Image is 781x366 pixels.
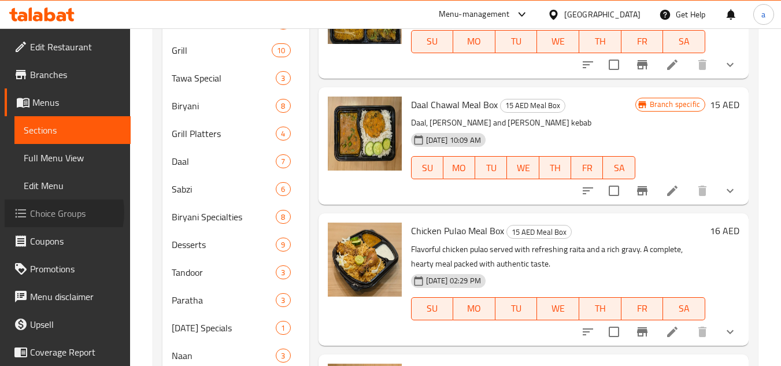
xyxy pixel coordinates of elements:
[603,156,635,179] button: SA
[411,30,454,53] button: SU
[539,156,571,179] button: TH
[416,300,449,317] span: SU
[668,33,701,50] span: SA
[626,300,659,317] span: FR
[542,33,575,50] span: WE
[276,99,290,113] div: items
[276,321,290,335] div: items
[628,51,656,79] button: Branch-specific-item
[5,61,131,88] a: Branches
[602,320,626,344] span: Select to update
[276,101,290,112] span: 8
[621,30,664,53] button: FR
[571,156,603,179] button: FR
[665,325,679,339] a: Edit menu item
[453,30,495,53] button: MO
[276,350,290,361] span: 3
[411,297,454,320] button: SU
[495,297,538,320] button: TU
[172,349,276,363] span: Naan
[761,8,765,21] span: a
[689,51,716,79] button: delete
[172,265,276,279] div: Tandoor
[716,177,744,205] button: show more
[475,156,507,179] button: TU
[501,99,565,112] span: 15 AED Meal Box
[5,338,131,366] a: Coverage Report
[411,242,705,271] p: Flavorful chicken pulao served with refreshing raita and a rich gravy. A complete, hearty meal pa...
[172,43,272,57] span: Grill
[14,172,131,199] a: Edit Menu
[162,314,309,342] div: [DATE] Specials1
[626,33,659,50] span: FR
[276,73,290,84] span: 3
[5,227,131,255] a: Coupons
[689,318,716,346] button: delete
[276,154,290,168] div: items
[574,51,602,79] button: sort-choices
[723,325,737,339] svg: Show Choices
[579,297,621,320] button: TH
[162,64,309,92] div: Tawa Special3
[411,156,443,179] button: SU
[30,68,121,82] span: Branches
[576,160,598,176] span: FR
[602,53,626,77] span: Select to update
[689,177,716,205] button: delete
[500,99,565,113] div: 15 AED Meal Box
[30,40,121,54] span: Edit Restaurant
[5,33,131,61] a: Edit Restaurant
[512,160,534,176] span: WE
[621,297,664,320] button: FR
[276,182,290,196] div: items
[579,30,621,53] button: TH
[172,210,276,224] span: Biryani Specialties
[162,286,309,314] div: Paratha3
[584,300,617,317] span: TH
[411,96,498,113] span: Daal Chawal Meal Box
[276,210,290,224] div: items
[162,175,309,203] div: Sabzi6
[172,154,276,168] span: Daal
[162,231,309,258] div: Desserts9
[172,238,276,252] div: Desserts
[30,290,121,304] span: Menu disclaimer
[172,127,276,141] div: Grill Platters
[542,300,575,317] span: WE
[276,323,290,334] span: 1
[172,293,276,307] div: Paratha
[5,283,131,310] a: Menu disclaimer
[172,99,276,113] div: Biryani
[710,223,739,239] h6: 16 AED
[443,156,475,179] button: MO
[30,206,121,220] span: Choice Groups
[272,43,290,57] div: items
[162,120,309,147] div: Grill Platters4
[544,160,567,176] span: TH
[276,156,290,167] span: 7
[276,238,290,252] div: items
[172,321,276,335] div: Friday Specials
[328,223,402,297] img: Chicken Pulao Meal Box
[172,321,276,335] span: [DATE] Specials
[276,293,290,307] div: items
[663,30,705,53] button: SA
[628,318,656,346] button: Branch-specific-item
[495,30,538,53] button: TU
[458,300,491,317] span: MO
[663,297,705,320] button: SA
[30,317,121,331] span: Upsell
[5,88,131,116] a: Menus
[5,199,131,227] a: Choice Groups
[421,135,486,146] span: [DATE] 10:09 AM
[272,45,290,56] span: 10
[172,182,276,196] span: Sabzi
[162,147,309,175] div: Daal7
[710,97,739,113] h6: 15 AED
[162,36,309,64] div: Grill10
[574,177,602,205] button: sort-choices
